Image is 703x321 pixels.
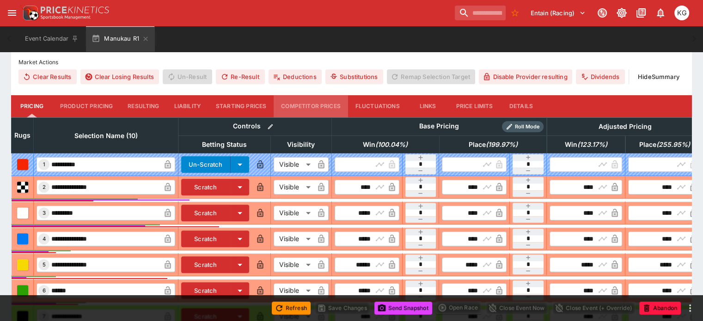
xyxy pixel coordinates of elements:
[639,302,681,315] button: Abandon
[407,95,449,117] button: Links
[216,69,264,84] button: Re-Result
[613,5,630,21] button: Toggle light/dark mode
[353,139,418,150] span: excl. Emergencies (100.04%)
[4,5,20,21] button: open drawer
[41,161,47,168] span: 1
[80,69,159,84] button: Clear Losing Results
[178,117,332,135] th: Controls
[264,121,276,133] button: Bulk edit
[12,117,34,153] th: Rugs
[485,139,517,150] em: ( 199.97 %)
[652,5,669,21] button: Notifications
[274,283,314,298] div: Visible
[672,3,692,23] button: Kevin Gutschlag
[181,156,231,173] button: Un-Scratch
[374,302,432,315] button: Send Snapshot
[20,4,39,22] img: PriceKinetics Logo
[576,69,624,84] button: Dividends
[163,69,212,84] span: Un-Result
[479,69,573,84] button: Disable Provider resulting
[685,303,696,314] button: more
[11,95,53,117] button: Pricing
[208,95,274,117] button: Starting Prices
[19,26,84,52] button: Event Calendar
[633,5,649,21] button: Documentation
[41,15,91,19] img: Sportsbook Management
[274,180,314,194] div: Visible
[555,139,617,150] span: excl. Emergencies (123.17%)
[181,282,231,299] button: Scratch
[41,210,48,216] span: 3
[500,95,542,117] button: Details
[633,69,685,84] button: HideSummary
[181,256,231,273] button: Scratch
[348,95,407,117] button: Fluctuations
[41,6,109,13] img: PriceKinetics
[458,139,527,150] span: excl. Emergencies (199.97%)
[41,236,48,242] span: 4
[272,302,311,315] button: Refresh
[325,69,383,84] button: Substitutions
[455,6,506,20] input: search
[269,69,322,84] button: Deductions
[674,6,689,20] div: Kevin Gutschlag
[639,303,681,312] span: Mark an event as closed and abandoned.
[53,95,120,117] button: Product Pricing
[181,230,231,247] button: Scratch
[120,95,166,117] button: Resulting
[375,139,408,150] em: ( 100.04 %)
[525,6,591,20] button: Select Tenant
[277,139,325,150] span: Visibility
[86,26,155,52] button: Manukau R1
[41,287,48,294] span: 6
[507,6,522,20] button: No Bookmarks
[192,139,257,150] span: Betting Status
[502,121,544,132] div: Show/hide Price Roll mode configuration.
[436,301,482,314] div: split button
[511,123,544,131] span: Roll Mode
[274,257,314,272] div: Visible
[167,95,208,117] button: Liability
[656,139,690,150] em: ( 255.95 %)
[41,184,48,190] span: 2
[181,179,231,195] button: Scratch
[181,205,231,221] button: Scratch
[274,231,314,246] div: Visible
[18,55,685,69] label: Market Actions
[274,206,314,220] div: Visible
[64,130,148,141] span: Selection Name (10)
[629,139,700,150] span: excl. Emergencies (255.95%)
[274,157,314,172] div: Visible
[41,261,48,268] span: 5
[274,95,348,117] button: Competitor Prices
[449,95,501,117] button: Price Limits
[18,69,77,84] button: Clear Results
[577,139,607,150] em: ( 123.17 %)
[416,121,463,132] div: Base Pricing
[594,5,611,21] button: Connected to PK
